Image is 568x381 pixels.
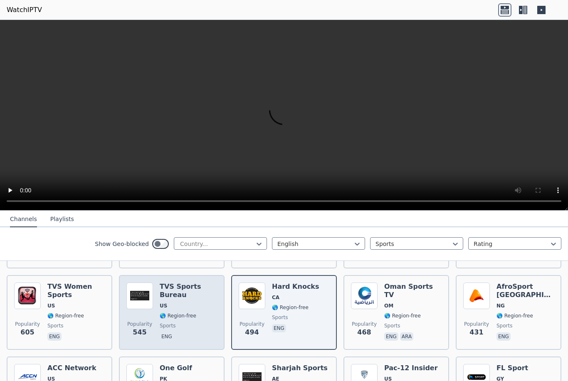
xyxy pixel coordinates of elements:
[272,283,319,291] h6: Hard Knocks
[496,283,554,299] h6: AfroSport [GEOGRAPHIC_DATA]
[245,327,259,337] span: 494
[127,321,152,327] span: Popularity
[384,322,400,329] span: sports
[272,324,286,332] p: eng
[496,332,511,341] p: eng
[496,322,512,329] span: sports
[384,364,438,372] h6: Pac-12 Insider
[20,327,34,337] span: 605
[7,5,42,15] a: WatchIPTV
[351,283,378,309] img: Oman Sports TV
[160,322,175,329] span: sports
[272,364,328,372] h6: Sharjah Sports
[463,283,490,309] img: AfroSport Nigeria
[357,327,371,337] span: 468
[272,304,309,311] span: 🌎 Region-free
[384,283,442,299] h6: Oman Sports TV
[47,332,62,341] p: eng
[160,312,196,319] span: 🌎 Region-free
[160,332,174,341] p: eng
[384,302,393,309] span: OM
[126,283,153,309] img: TVS Sports Bureau
[133,327,146,337] span: 545
[160,364,196,372] h6: One Golf
[47,312,84,319] span: 🌎 Region-free
[47,302,55,309] span: US
[15,321,40,327] span: Popularity
[496,312,533,319] span: 🌎 Region-free
[47,283,105,299] h6: TVS Women Sports
[95,240,149,248] label: Show Geo-blocked
[14,283,41,309] img: TVS Women Sports
[240,321,264,327] span: Popularity
[384,332,398,341] p: eng
[50,211,74,227] button: Playlists
[47,322,63,329] span: sports
[352,321,377,327] span: Popularity
[469,327,483,337] span: 431
[496,302,505,309] span: NG
[384,312,421,319] span: 🌎 Region-free
[272,314,288,321] span: sports
[239,283,265,309] img: Hard Knocks
[272,294,279,301] span: CA
[160,302,167,309] span: US
[160,283,217,299] h6: TVS Sports Bureau
[400,332,413,341] p: ara
[47,364,96,372] h6: ACC Network
[464,321,489,327] span: Popularity
[496,364,533,372] h6: FL Sport
[10,211,37,227] button: Channels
